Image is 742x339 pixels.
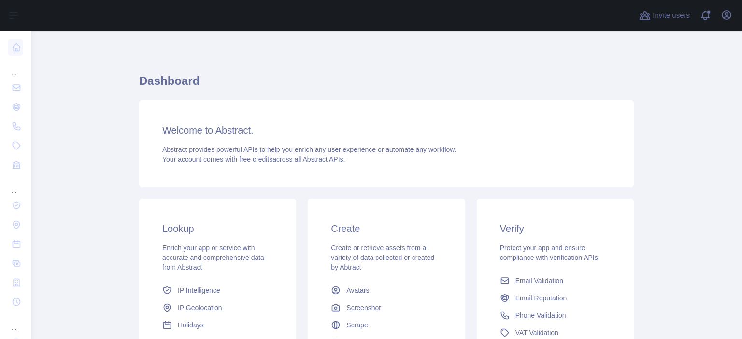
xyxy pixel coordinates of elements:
[327,299,445,316] a: Screenshot
[637,8,692,23] button: Invite users
[515,328,558,338] span: VAT Validation
[178,285,220,295] span: IP Intelligence
[653,10,690,21] span: Invite users
[239,155,272,163] span: free credits
[162,244,264,271] span: Enrich your app or service with accurate and comprehensive data from Abstract
[162,155,345,163] span: Your account comes with across all Abstract APIs.
[158,282,277,299] a: IP Intelligence
[496,307,614,324] a: Phone Validation
[139,73,634,96] h1: Dashboard
[515,311,566,320] span: Phone Validation
[162,123,611,137] h3: Welcome to Abstract.
[162,146,457,153] span: Abstract provides powerful APIs to help you enrich any user experience or automate any workflow.
[158,316,277,334] a: Holidays
[515,276,563,285] span: Email Validation
[496,289,614,307] a: Email Reputation
[327,316,445,334] a: Scrape
[162,222,273,235] h3: Lookup
[8,58,23,77] div: ...
[346,285,369,295] span: Avatars
[500,244,598,261] span: Protect your app and ensure compliance with verification APIs
[178,303,222,312] span: IP Geolocation
[346,320,368,330] span: Scrape
[331,222,442,235] h3: Create
[331,244,434,271] span: Create or retrieve assets from a variety of data collected or created by Abtract
[346,303,381,312] span: Screenshot
[158,299,277,316] a: IP Geolocation
[327,282,445,299] a: Avatars
[500,222,611,235] h3: Verify
[496,272,614,289] a: Email Validation
[8,176,23,195] div: ...
[515,293,567,303] span: Email Reputation
[178,320,204,330] span: Holidays
[8,312,23,332] div: ...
